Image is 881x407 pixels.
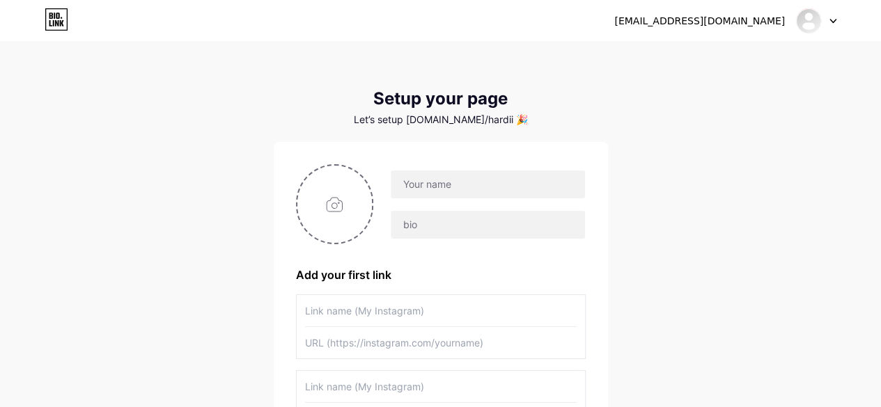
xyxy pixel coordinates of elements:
[795,8,822,34] img: hardii
[305,371,577,402] input: Link name (My Instagram)
[305,295,577,326] input: Link name (My Instagram)
[391,170,584,198] input: Your name
[391,211,584,239] input: bio
[614,14,785,29] div: [EMAIL_ADDRESS][DOMAIN_NAME]
[274,114,608,125] div: Let’s setup [DOMAIN_NAME]/hardii 🎉
[296,266,586,283] div: Add your first link
[305,327,577,358] input: URL (https://instagram.com/yourname)
[274,89,608,109] div: Setup your page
